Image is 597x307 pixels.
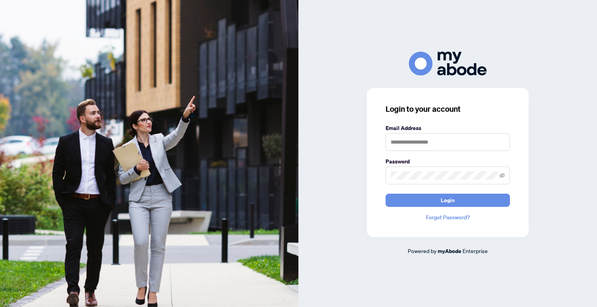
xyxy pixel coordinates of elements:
a: myAbode [438,247,461,255]
img: ma-logo [409,52,487,75]
span: Login [441,194,455,206]
span: eye-invisible [499,173,505,178]
label: Password [386,157,510,166]
a: Forgot Password? [386,213,510,222]
label: Email Address [386,124,510,132]
button: Login [386,194,510,207]
span: Enterprise [463,247,488,254]
span: Powered by [408,247,436,254]
h3: Login to your account [386,104,510,114]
